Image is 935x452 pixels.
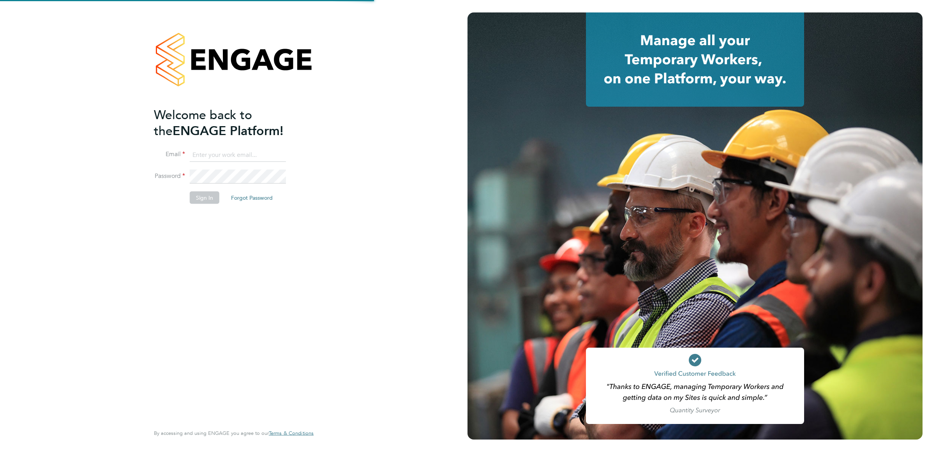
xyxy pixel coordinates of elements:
label: Email [154,150,185,158]
span: By accessing and using ENGAGE you agree to our [154,430,314,436]
label: Password [154,172,185,180]
a: Terms & Conditions [269,430,314,436]
span: Welcome back to the [154,107,252,138]
h2: ENGAGE Platform! [154,107,306,139]
button: Forgot Password [225,192,279,204]
input: Enter your work email... [190,148,286,162]
button: Sign In [190,192,219,204]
